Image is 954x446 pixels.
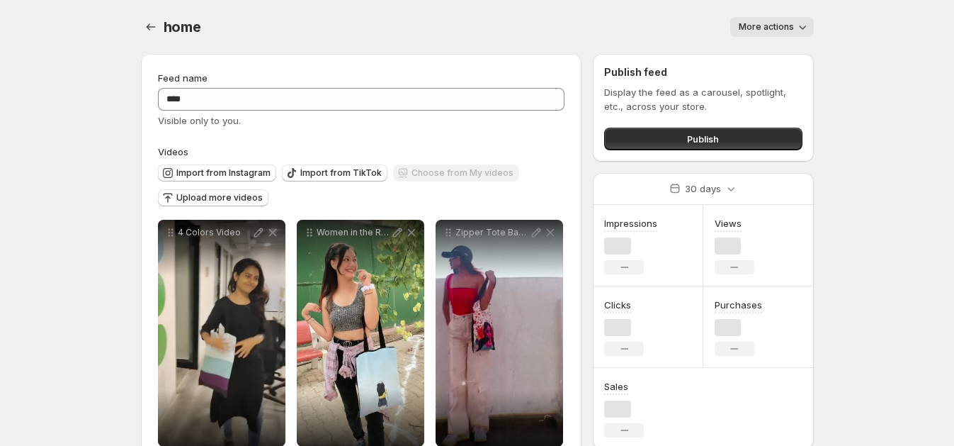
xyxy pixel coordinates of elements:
[685,182,721,196] p: 30 days
[158,189,268,206] button: Upload more videos
[176,192,263,204] span: Upload more videos
[158,72,208,84] span: Feed name
[455,227,529,238] p: Zipper Tote Bag Video
[604,216,657,230] h3: Impressions
[141,17,161,37] button: Settings
[604,85,802,113] p: Display the feed as a carousel, spotlight, etc., across your store.
[604,379,628,394] h3: Sales
[687,132,719,146] span: Publish
[178,227,251,238] p: 4 Colors Video
[317,227,390,238] p: Women in the Road Video
[730,17,814,37] button: More actions
[158,146,188,157] span: Videos
[604,65,802,79] h2: Publish feed
[300,167,382,179] span: Import from TikTok
[176,167,271,179] span: Import from Instagram
[158,115,241,126] span: Visible only to you.
[715,298,762,312] h3: Purchases
[164,18,201,35] span: home
[739,21,794,33] span: More actions
[282,165,387,182] button: Import from TikTok
[604,128,802,150] button: Publish
[158,165,276,182] button: Import from Instagram
[604,298,631,312] h3: Clicks
[715,216,742,230] h3: Views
